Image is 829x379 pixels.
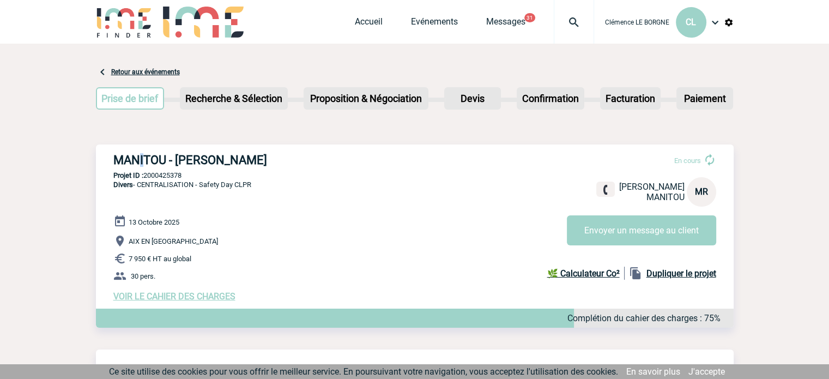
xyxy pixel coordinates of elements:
span: Clémence LE BORGNE [605,19,669,26]
a: Evénements [411,16,458,32]
button: 31 [524,13,535,22]
p: 2000425378 [96,171,734,179]
span: 7 950 € HT au global [129,255,191,263]
span: En cours [674,157,701,165]
b: Projet ID : [113,171,143,179]
span: [PERSON_NAME] [619,182,685,192]
a: J'accepte [688,366,725,377]
p: Facturation [601,88,659,109]
span: Ce site utilise des cookies pour vous offrir le meilleur service. En poursuivant votre navigation... [109,366,618,377]
a: Accueil [355,16,383,32]
img: IME-Finder [96,7,153,38]
button: Envoyer un message au client [567,215,716,245]
a: VOIR LE CAHIER DES CHARGES [113,291,235,302]
span: AIX EN [GEOGRAPHIC_DATA] [129,237,218,245]
span: CL [686,17,696,27]
img: file_copy-black-24dp.png [629,267,642,280]
b: 🌿 Calculateur Co² [547,268,620,279]
a: Retour aux événements [111,68,180,76]
a: 🌿 Calculateur Co² [547,267,625,280]
p: Devis [445,88,500,109]
h3: MANITOU - [PERSON_NAME] [113,153,440,167]
b: Dupliquer le projet [646,268,716,279]
p: Paiement [677,88,732,109]
span: MANITOU [646,192,685,202]
a: En savoir plus [626,366,680,377]
span: Divers [113,181,133,189]
span: MR [695,187,708,197]
span: 13 Octobre 2025 [129,218,179,226]
a: Messages [486,16,525,32]
p: Confirmation [518,88,583,109]
p: Recherche & Sélection [181,88,287,109]
img: fixe.png [601,185,610,195]
span: 30 pers. [131,272,155,280]
span: - CENTRALISATION - Safety Day CLPR [113,181,251,189]
p: Proposition & Négociation [305,88,427,109]
p: Prise de brief [97,88,164,109]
